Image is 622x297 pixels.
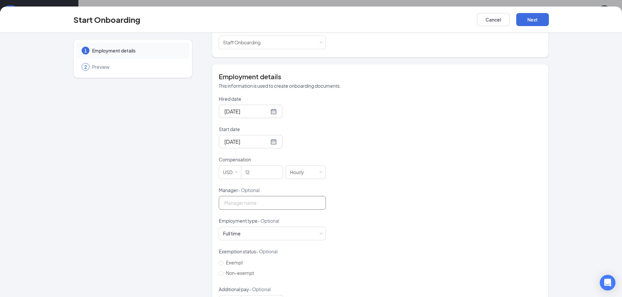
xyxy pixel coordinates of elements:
[223,260,246,265] span: Exempt
[290,166,309,179] div: Hourly
[92,47,183,54] span: Employment details
[219,187,326,193] p: Manager
[219,72,542,81] h4: Employment details
[92,64,183,70] span: Preview
[600,275,615,290] div: Open Intercom Messenger
[84,64,87,70] span: 2
[219,196,326,210] input: Manager name
[219,217,326,224] p: Employment type
[223,36,265,49] div: [object Object]
[516,13,549,26] button: Next
[219,156,326,163] p: Compensation
[84,47,87,54] span: 1
[219,286,326,292] p: Additional pay
[223,39,261,45] span: Staff Onboarding
[219,96,326,102] p: Hired date
[223,230,241,237] div: Full time
[258,218,279,224] span: - Optional
[223,270,257,276] span: Non-exempt
[223,166,237,179] div: USD
[223,230,245,237] div: [object Object]
[224,107,269,115] input: Oct 15, 2025
[224,138,269,146] input: Oct 17, 2025
[249,286,271,292] span: - Optional
[219,126,326,132] p: Start date
[73,14,140,25] h3: Start Onboarding
[477,13,510,26] button: Cancel
[256,248,278,254] span: - Optional
[219,248,326,255] p: Exemption status
[241,166,283,179] input: Amount
[238,187,260,193] span: - Optional
[219,82,542,89] p: This information is used to create onboarding documents.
